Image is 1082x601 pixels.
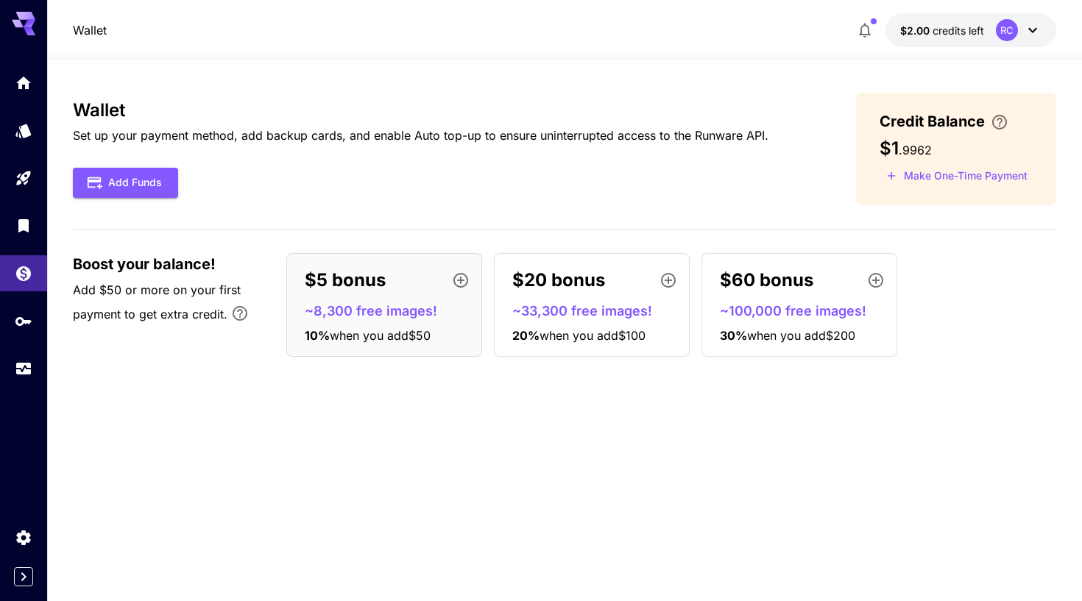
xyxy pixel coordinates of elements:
span: Add $50 or more on your first payment to get extra credit. [73,282,241,321]
div: Library [15,216,32,235]
div: Settings [15,528,32,547]
span: $1 [880,138,899,159]
div: Usage [15,360,32,378]
div: Home [15,74,32,92]
span: Credit Balance [880,110,985,132]
p: ~8,300 free images! [305,301,475,321]
span: when you add $100 [540,328,646,343]
a: Wallet [73,21,107,39]
span: credits left [933,24,984,37]
button: Expand sidebar [14,567,33,586]
span: 10 % [305,328,330,343]
span: . 9962 [899,143,932,157]
button: Enter your card details and choose an Auto top-up amount to avoid service interruptions. We'll au... [985,113,1014,131]
div: $1.9962 [900,23,984,38]
p: ~100,000 free images! [720,301,891,321]
button: Bonus applies only to your first payment, up to 30% on the first $1,000. [225,299,255,328]
span: 30 % [720,328,747,343]
button: Make a one-time, non-recurring payment [880,165,1034,188]
div: API Keys [15,312,32,330]
div: Wallet [15,264,32,282]
span: 20 % [512,328,540,343]
button: Add Funds [73,168,178,198]
span: when you add $200 [747,328,855,343]
div: RC [996,19,1018,41]
p: $5 bonus [305,267,386,294]
div: Models [15,121,32,140]
p: Set up your payment method, add backup cards, and enable Auto top-up to ensure uninterrupted acce... [73,127,768,144]
span: $2.00 [900,24,933,37]
h3: Wallet [73,100,768,121]
span: when you add $50 [330,328,431,343]
nav: breadcrumb [73,21,107,39]
button: $1.9962RC [885,13,1056,47]
span: Boost your balance! [73,253,216,275]
p: $60 bonus [720,267,813,294]
p: ~33,300 free images! [512,301,683,321]
div: Playground [15,169,32,188]
p: $20 bonus [512,267,605,294]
